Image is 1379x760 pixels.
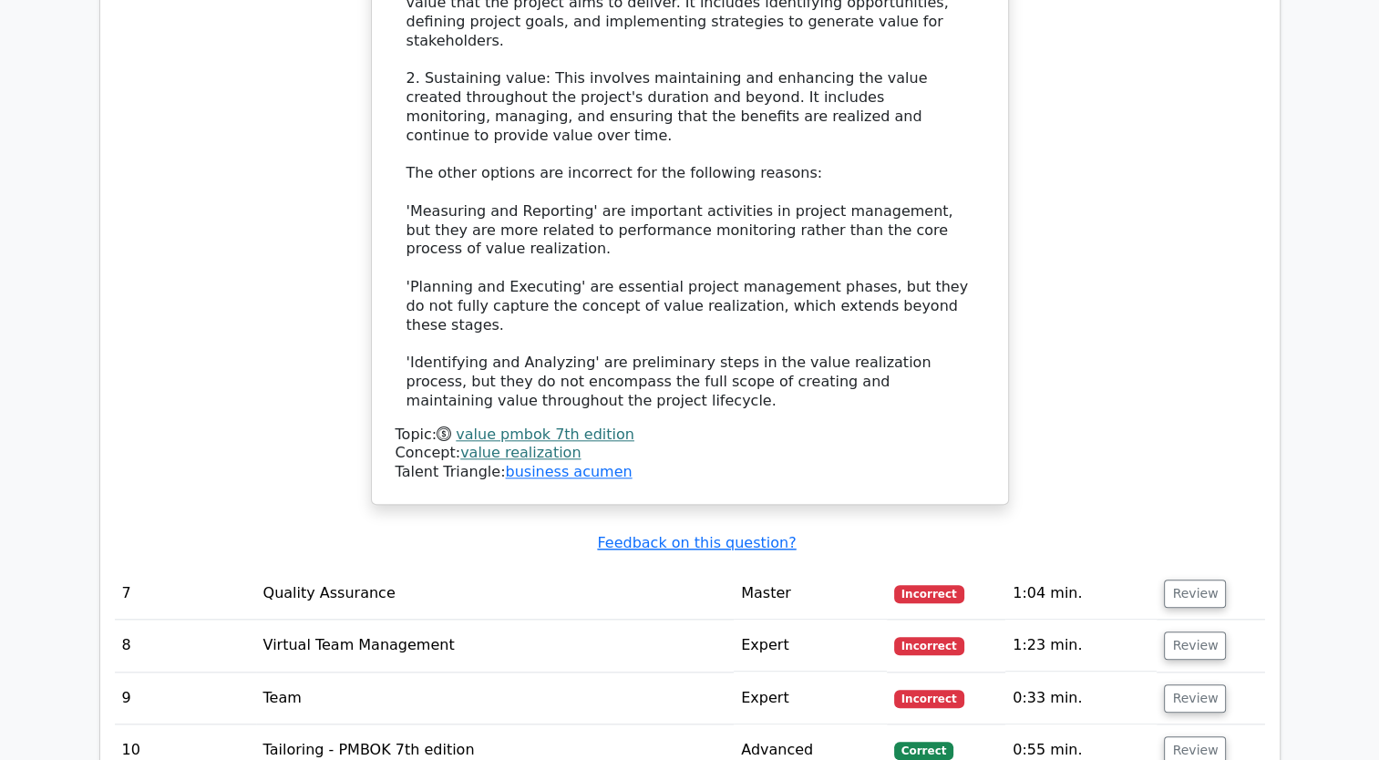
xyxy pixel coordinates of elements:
div: Concept: [396,444,984,463]
a: business acumen [505,463,632,480]
td: Master [734,568,887,620]
td: Quality Assurance [256,568,735,620]
td: Team [256,673,735,724]
span: Incorrect [894,690,964,708]
span: Incorrect [894,637,964,655]
div: Talent Triangle: [396,426,984,482]
td: 1:04 min. [1005,568,1157,620]
a: Feedback on this question? [597,534,796,551]
td: Expert [734,673,887,724]
td: Virtual Team Management [256,620,735,672]
a: value pmbok 7th edition [456,426,634,443]
td: 8 [115,620,256,672]
button: Review [1164,684,1226,713]
td: 1:23 min. [1005,620,1157,672]
div: Topic: [396,426,984,445]
span: Incorrect [894,585,964,603]
td: 7 [115,568,256,620]
a: value realization [460,444,581,461]
button: Review [1164,580,1226,608]
td: Expert [734,620,887,672]
button: Review [1164,632,1226,660]
td: 9 [115,673,256,724]
span: Correct [894,742,953,760]
td: 0:33 min. [1005,673,1157,724]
